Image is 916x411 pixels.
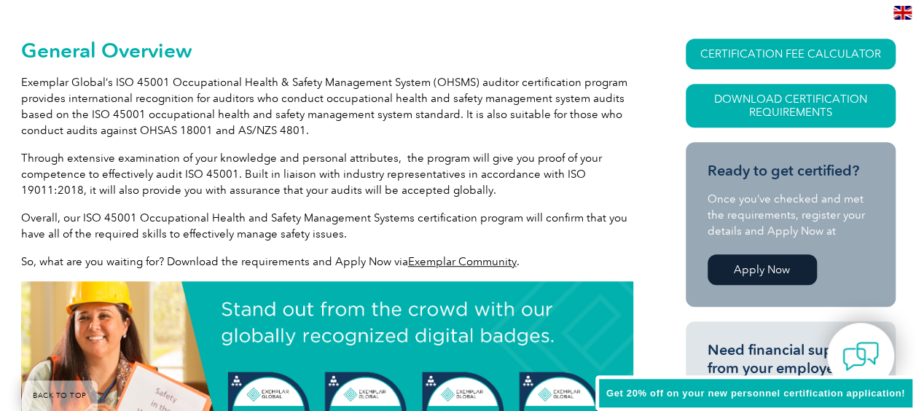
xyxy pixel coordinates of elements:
h3: Ready to get certified? [708,162,874,180]
span: Get 20% off on your new personnel certification application! [606,388,905,399]
p: So, what are you waiting for? Download the requirements and Apply Now via . [21,254,633,270]
img: en [893,6,912,20]
h2: General Overview [21,39,633,62]
a: Apply Now [708,254,817,285]
p: Once you’ve checked and met the requirements, register your details and Apply Now at [708,191,874,239]
p: Through extensive examination of your knowledge and personal attributes, the program will give yo... [21,150,633,198]
a: Exemplar Community [408,255,517,268]
img: contact-chat.png [842,338,879,375]
a: CERTIFICATION FEE CALCULATOR [686,39,896,69]
a: Download Certification Requirements [686,84,896,128]
a: BACK TO TOP [22,380,98,411]
p: Overall, our ISO 45001 Occupational Health and Safety Management Systems certification program wi... [21,210,633,242]
h3: Need financial support from your employer? [708,341,874,377]
p: Exemplar Global’s ISO 45001 Occupational Health & Safety Management System (OHSMS) auditor certif... [21,74,633,138]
